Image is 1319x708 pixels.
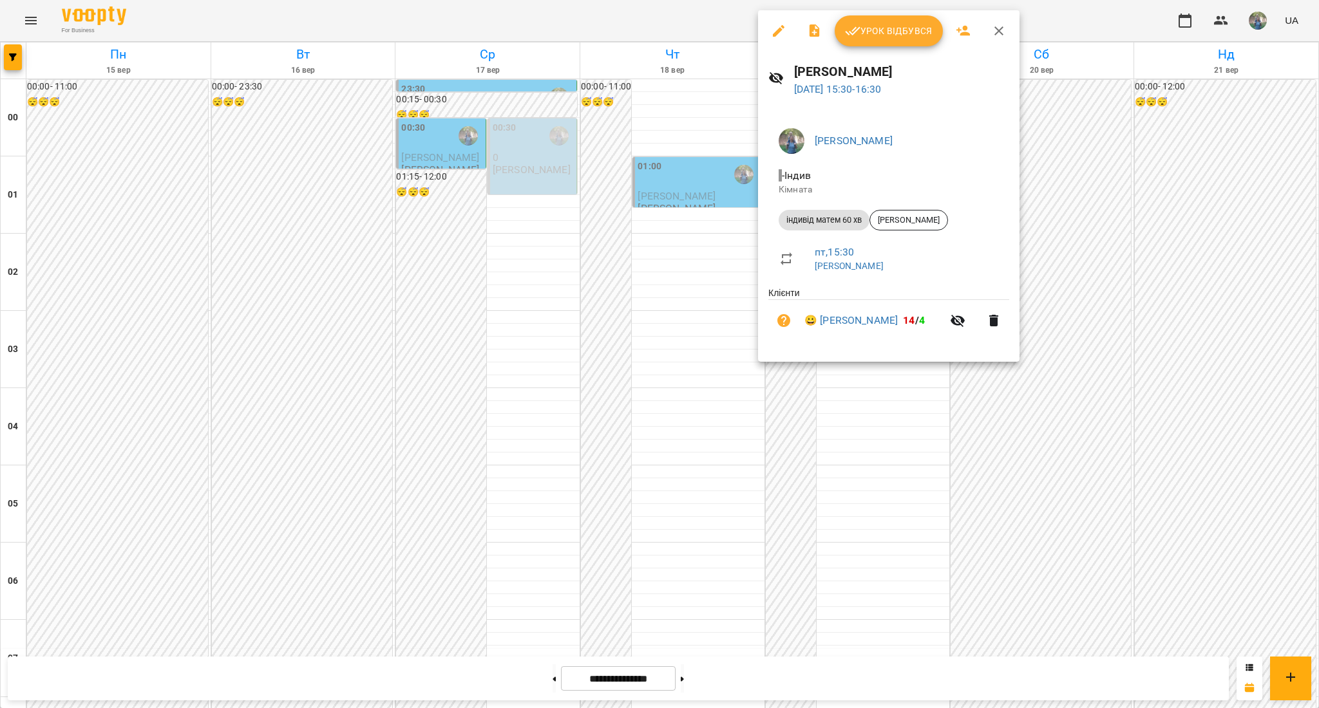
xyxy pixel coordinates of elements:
[815,135,893,147] a: [PERSON_NAME]
[835,15,943,46] button: Урок відбувся
[845,23,933,39] span: Урок відбувся
[768,286,1009,346] ul: Клієнти
[779,214,869,226] span: індивід матем 60 хв
[903,314,925,326] b: /
[869,210,948,230] div: [PERSON_NAME]
[815,246,854,258] a: пт , 15:30
[870,214,947,226] span: [PERSON_NAME]
[779,183,999,196] p: Кімната
[903,314,915,326] span: 14
[768,305,799,336] button: Візит ще не сплачено. Додати оплату?
[794,62,1009,82] h6: [PERSON_NAME]
[779,128,804,154] img: de1e453bb906a7b44fa35c1e57b3518e.jpg
[919,314,925,326] span: 4
[779,169,813,182] span: - Індив
[794,83,882,95] a: [DATE] 15:30-16:30
[815,261,884,271] a: [PERSON_NAME]
[804,313,898,328] a: 😀 [PERSON_NAME]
